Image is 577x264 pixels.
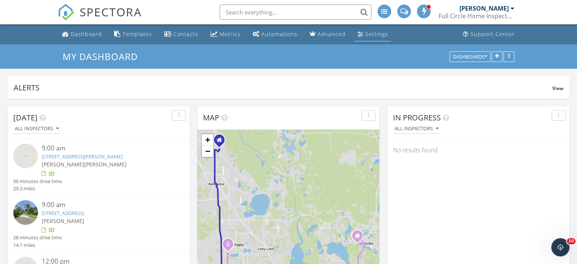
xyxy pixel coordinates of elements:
[13,144,184,192] a: 9:00 am [STREET_ADDRESS][PERSON_NAME] [PERSON_NAME][PERSON_NAME] 50 minutes drive time 29.3 miles
[58,10,142,26] a: SPECTORA
[58,4,74,21] img: The Best Home Inspection Software - Spectora
[307,27,349,41] a: Advanced
[470,30,515,38] div: Support Center
[220,30,241,38] div: Metrics
[202,134,213,145] a: Zoom in
[13,112,38,123] span: [DATE]
[318,30,346,38] div: Advanced
[226,242,230,247] i: 2
[173,30,198,38] div: Contacts
[453,54,487,59] div: Dashboards
[395,126,439,131] div: All Inspectors
[13,200,184,249] a: 9:00 am [STREET_ADDRESS] [PERSON_NAME] 28 minutes drive time 14.1 miles
[459,5,509,12] div: [PERSON_NAME]
[63,50,144,63] a: My Dashboard
[71,30,102,38] div: Dashboard
[393,124,440,134] button: All Inspectors
[13,200,38,225] img: streetview
[15,126,59,131] div: All Inspectors
[220,5,371,20] input: Search everything...
[355,27,391,41] a: Settings
[219,140,224,144] div: 45 Pecan Course Circle, Ocala FL 34472
[84,161,127,168] span: [PERSON_NAME]
[13,124,60,134] button: All Inspectors
[123,30,152,38] div: Templates
[393,112,441,123] span: In Progress
[13,242,62,249] div: 14.1 miles
[203,112,219,123] span: Map
[261,30,297,38] div: Automations
[357,236,362,240] div: 39731 Bryan Lane, Umatilla Florida 32784
[42,153,123,160] a: [STREET_ADDRESS][PERSON_NAME]
[450,51,491,62] button: Dashboards
[13,178,62,185] div: 50 minutes drive time
[208,27,244,41] a: Metrics
[161,27,201,41] a: Contacts
[13,185,62,192] div: 29.3 miles
[365,30,388,38] div: Settings
[42,144,170,153] div: 9:00 am
[80,4,142,20] span: SPECTORA
[250,27,300,41] a: Automations (Advanced)
[439,12,514,20] div: Full Circle Home Inspectors
[13,234,62,241] div: 28 minutes drive time
[111,27,155,41] a: Templates
[387,140,569,160] div: No results found
[202,145,213,157] a: Zoom out
[460,27,518,41] a: Support Center
[59,27,105,41] a: Dashboard
[14,82,552,93] div: Alerts
[552,85,563,92] span: View
[42,161,84,168] span: [PERSON_NAME]
[551,238,569,256] iframe: Intercom live chat
[228,244,233,248] div: 10363 Addison Shore Way, Wildwood, FL 34484
[567,238,575,244] span: 10
[42,217,84,224] span: [PERSON_NAME]
[13,144,38,168] img: streetview
[42,210,84,217] a: [STREET_ADDRESS]
[42,200,170,210] div: 9:00 am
